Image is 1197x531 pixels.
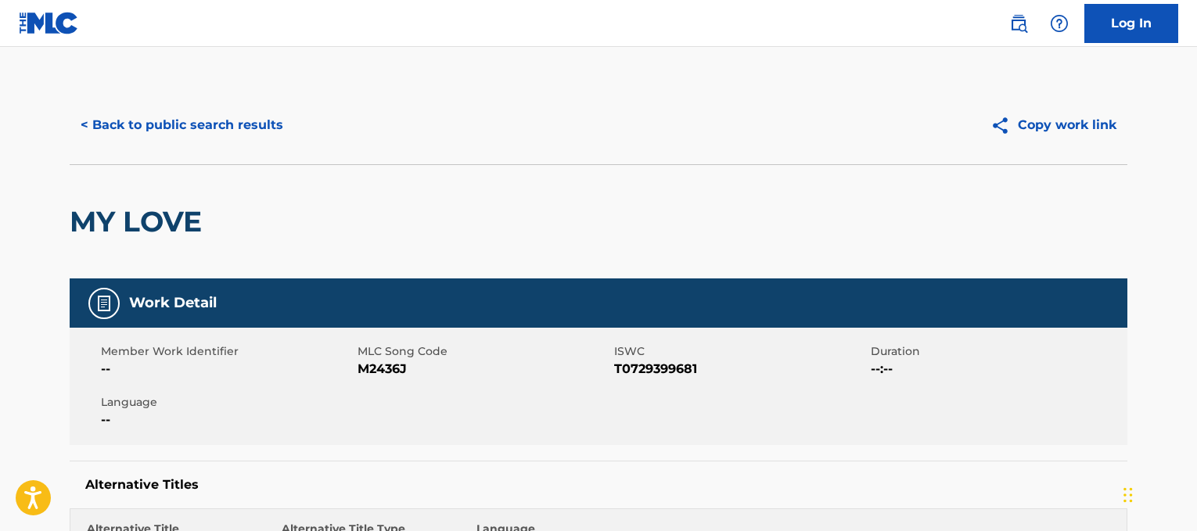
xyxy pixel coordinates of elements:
[871,360,1123,379] span: --:--
[101,343,354,360] span: Member Work Identifier
[101,411,354,429] span: --
[129,294,217,312] h5: Work Detail
[1044,8,1075,39] div: Help
[1119,456,1197,531] iframe: Chat Widget
[614,360,867,379] span: T0729399681
[1003,8,1034,39] a: Public Search
[70,106,294,145] button: < Back to public search results
[980,106,1127,145] button: Copy work link
[358,343,610,360] span: MLC Song Code
[1050,14,1069,33] img: help
[990,116,1018,135] img: Copy work link
[614,343,867,360] span: ISWC
[1123,472,1133,518] div: Drag
[95,294,113,313] img: Work Detail
[19,12,79,34] img: MLC Logo
[1153,324,1197,450] iframe: Resource Center
[101,394,354,411] span: Language
[70,204,210,239] h2: MY LOVE
[1009,14,1028,33] img: search
[871,343,1123,360] span: Duration
[1084,4,1178,43] a: Log In
[101,360,354,379] span: --
[85,477,1112,493] h5: Alternative Titles
[358,360,610,379] span: M2436J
